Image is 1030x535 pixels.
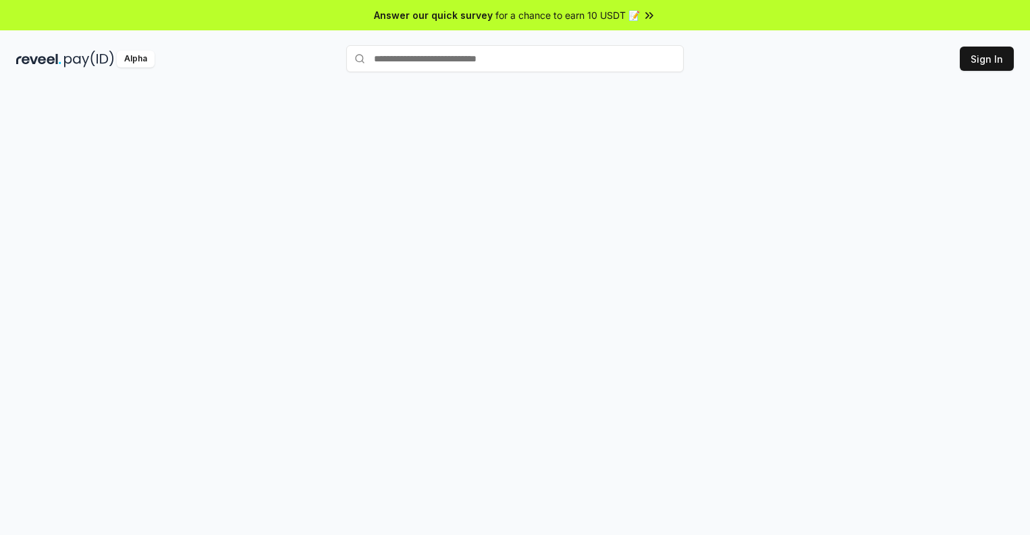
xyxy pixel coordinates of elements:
[374,8,493,22] span: Answer our quick survey
[64,51,114,67] img: pay_id
[16,51,61,67] img: reveel_dark
[495,8,640,22] span: for a chance to earn 10 USDT 📝
[117,51,155,67] div: Alpha
[960,47,1014,71] button: Sign In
